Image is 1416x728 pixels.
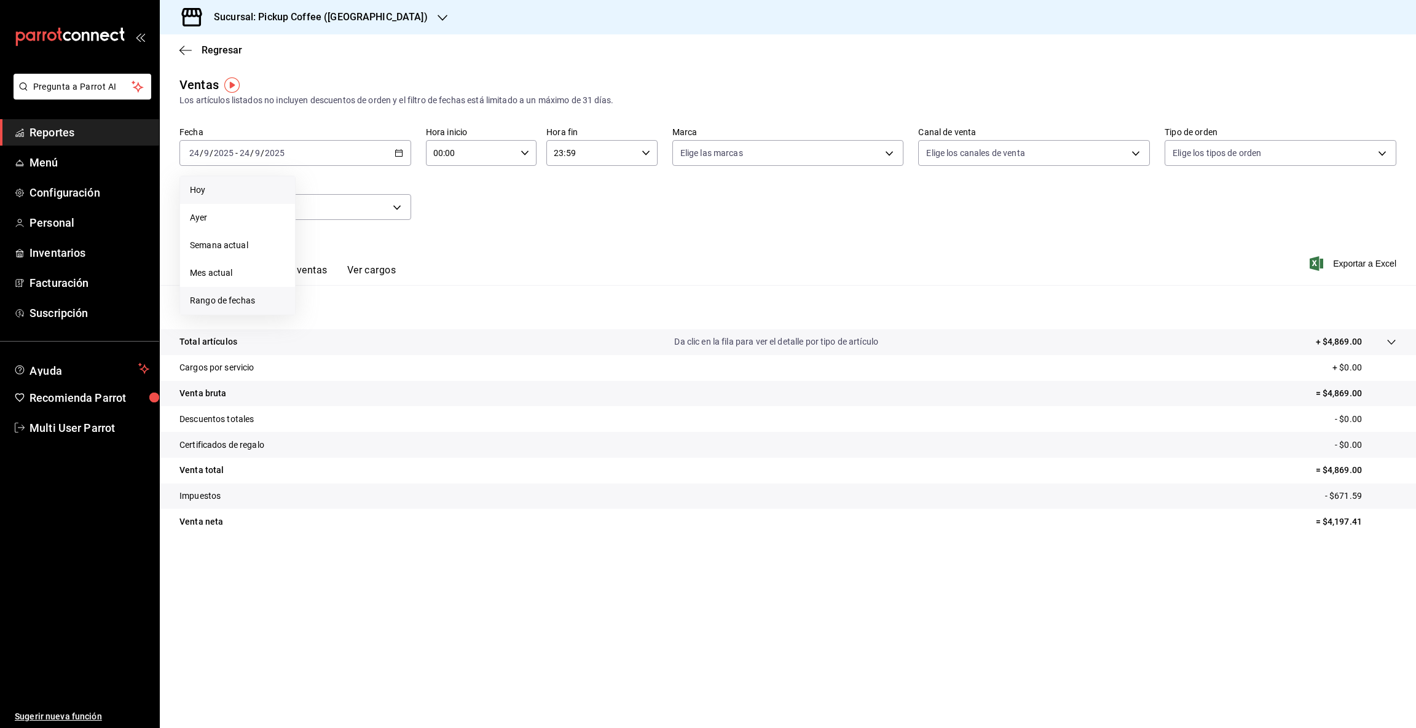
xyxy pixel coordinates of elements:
p: Total artículos [179,335,237,348]
div: navigation tabs [199,264,396,285]
span: Elige las marcas [680,147,743,159]
span: Personal [29,214,149,231]
span: - [235,148,238,158]
button: Ver cargos [347,264,396,285]
a: Pregunta a Parrot AI [9,89,151,102]
span: Recomienda Parrot [29,389,149,406]
div: Ventas [179,76,219,94]
p: = $4,869.00 [1316,387,1396,400]
button: Ver ventas [279,264,328,285]
button: Exportar a Excel [1312,256,1396,271]
span: Elige los tipos de orden [1173,147,1261,159]
span: Hoy [190,184,285,197]
p: - $0.00 [1335,413,1396,426]
p: Da clic en la fila para ver el detalle por tipo de artículo [674,335,878,348]
span: Mes actual [190,267,285,280]
img: Tooltip marker [224,77,240,93]
span: Sugerir nueva función [15,710,149,723]
p: - $0.00 [1335,439,1396,452]
div: Los artículos listados no incluyen descuentos de orden y el filtro de fechas está limitado a un m... [179,94,1396,107]
span: Ayer [190,211,285,224]
p: - $671.59 [1325,490,1396,503]
p: Impuestos [179,490,221,503]
input: ---- [213,148,234,158]
label: Fecha [179,128,411,136]
button: open_drawer_menu [135,32,145,42]
p: = $4,869.00 [1316,464,1396,477]
span: Configuración [29,184,149,201]
label: Tipo de orden [1165,128,1396,136]
span: / [261,148,264,158]
span: / [250,148,254,158]
p: = $4,197.41 [1316,515,1396,528]
span: Rango de fechas [190,294,285,307]
span: / [210,148,213,158]
span: Inventarios [29,245,149,261]
input: -- [203,148,210,158]
p: Venta neta [179,515,223,528]
span: Elige los canales de venta [926,147,1025,159]
p: Resumen [179,300,1396,315]
span: Suscripción [29,305,149,321]
span: Ayuda [29,361,133,376]
p: Venta total [179,464,224,477]
span: Menú [29,154,149,171]
input: -- [239,148,250,158]
span: Multi User Parrot [29,420,149,436]
p: Descuentos totales [179,413,254,426]
button: Pregunta a Parrot AI [14,74,151,100]
input: ---- [264,148,285,158]
p: Cargos por servicio [179,361,254,374]
p: Certificados de regalo [179,439,264,452]
span: Semana actual [190,239,285,252]
label: Hora inicio [426,128,537,136]
h3: Sucursal: Pickup Coffee ([GEOGRAPHIC_DATA]) [204,10,428,25]
span: Regresar [202,44,242,56]
input: -- [254,148,261,158]
span: Pregunta a Parrot AI [33,80,132,93]
label: Marca [672,128,904,136]
input: -- [189,148,200,158]
p: Venta bruta [179,387,226,400]
p: + $4,869.00 [1316,335,1362,348]
span: Facturación [29,275,149,291]
label: Hora fin [546,128,657,136]
span: Reportes [29,124,149,141]
label: Canal de venta [918,128,1150,136]
span: / [200,148,203,158]
p: + $0.00 [1332,361,1396,374]
button: Regresar [179,44,242,56]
